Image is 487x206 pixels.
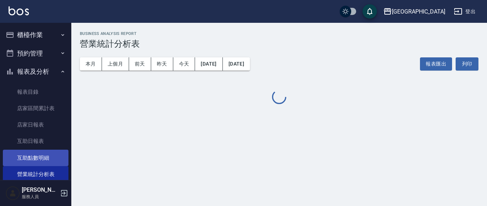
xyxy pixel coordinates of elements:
[80,39,478,49] h3: 營業統計分析表
[3,100,68,117] a: 店家區間累計表
[195,57,222,71] button: [DATE]
[3,62,68,81] button: 報表及分析
[3,133,68,149] a: 互助日報表
[420,57,452,71] button: 報表匯出
[3,44,68,63] button: 預約管理
[3,117,68,133] a: 店家日報表
[151,57,173,71] button: 昨天
[102,57,129,71] button: 上個月
[451,5,478,18] button: 登出
[129,57,151,71] button: 前天
[3,150,68,166] a: 互助點數明細
[223,57,250,71] button: [DATE]
[456,57,478,71] button: 列印
[22,186,58,194] h5: [PERSON_NAME]
[173,57,195,71] button: 今天
[22,194,58,200] p: 服務人員
[9,6,29,15] img: Logo
[392,7,445,16] div: [GEOGRAPHIC_DATA]
[80,57,102,71] button: 本月
[3,84,68,100] a: 報表目錄
[6,186,20,200] img: Person
[363,4,377,19] button: save
[3,26,68,44] button: 櫃檯作業
[80,31,478,36] h2: Business Analysis Report
[380,4,448,19] button: [GEOGRAPHIC_DATA]
[3,166,68,182] a: 營業統計分析表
